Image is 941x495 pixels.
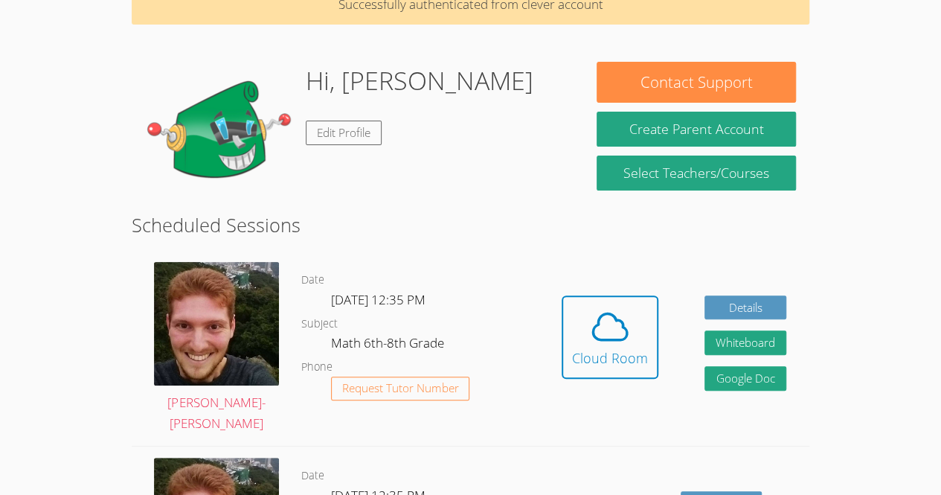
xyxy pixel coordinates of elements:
dt: Date [301,467,324,485]
h2: Scheduled Sessions [132,211,809,239]
dt: Phone [301,358,333,377]
a: Select Teachers/Courses [597,156,795,191]
img: default.png [145,62,294,211]
button: Create Parent Account [597,112,795,147]
span: [DATE] 12:35 PM [331,291,425,308]
button: Cloud Room [562,296,658,379]
dt: Subject [301,315,338,333]
a: Edit Profile [306,121,382,145]
dt: Date [301,271,324,290]
span: Request Tutor Number [342,383,459,394]
button: Request Tutor Number [331,377,470,401]
h1: Hi, [PERSON_NAME] [306,62,533,100]
button: Whiteboard [704,330,786,355]
div: Cloud Room [572,348,648,368]
a: [PERSON_NAME]-[PERSON_NAME] [154,262,279,435]
a: Details [704,296,786,320]
button: Contact Support [597,62,795,103]
img: avatar.png [154,262,279,385]
dd: Math 6th-8th Grade [331,333,447,358]
a: Google Doc [704,366,786,391]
